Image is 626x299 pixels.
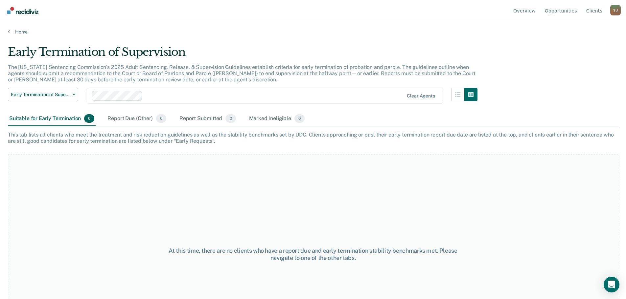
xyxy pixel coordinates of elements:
img: Recidiviz [7,7,38,14]
div: Clear agents [407,93,435,99]
span: Early Termination of Supervision [11,92,70,97]
div: Marked Ineligible0 [248,112,306,126]
span: 0 [294,114,305,123]
a: Home [8,29,618,35]
span: 0 [225,114,236,123]
div: Open Intercom Messenger [604,277,619,292]
div: S U [610,5,621,15]
div: At this time, there are no clients who have a report due and early termination stability benchmar... [161,247,466,261]
div: This tab lists all clients who meet the treatment and risk reduction guidelines as well as the st... [8,132,618,144]
button: Profile dropdown button [610,5,621,15]
div: Report Submitted0 [178,112,237,126]
p: The [US_STATE] Sentencing Commission’s 2025 Adult Sentencing, Release, & Supervision Guidelines e... [8,64,475,83]
div: Report Due (Other)0 [106,112,167,126]
div: Suitable for Early Termination0 [8,112,96,126]
div: Early Termination of Supervision [8,45,477,64]
span: 0 [156,114,166,123]
span: 0 [84,114,94,123]
button: Early Termination of Supervision [8,88,78,101]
